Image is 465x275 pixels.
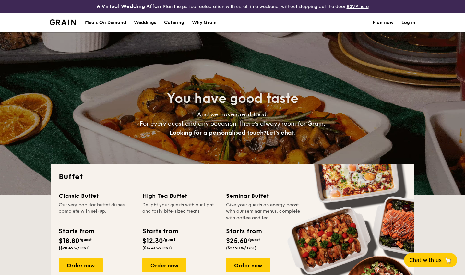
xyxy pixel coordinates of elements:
span: Chat with us [409,257,442,263]
div: Order now [142,258,186,272]
div: Plan the perfect celebration with us, all in a weekend, without stepping out the door. [77,3,387,10]
a: Weddings [130,13,160,32]
div: Starts from [142,226,178,236]
span: ($13.41 w/ GST) [142,246,172,250]
a: Meals On Demand [81,13,130,32]
div: Delight your guests with our light and tasty bite-sized treats. [142,202,218,221]
span: Let's chat. [266,129,296,136]
span: ($27.90 w/ GST) [226,246,256,250]
div: Meals On Demand [85,13,126,32]
div: Order now [59,258,103,272]
span: $18.80 [59,237,79,245]
a: Log in [401,13,415,32]
span: $25.60 [226,237,248,245]
div: Seminar Buffet [226,191,302,200]
button: Chat with us🦙 [404,253,457,267]
span: /guest [79,237,92,242]
span: Looking for a personalised touch? [170,129,266,136]
img: Grain [50,19,76,25]
div: Starts from [226,226,261,236]
a: Catering [160,13,188,32]
div: Give your guests an energy boost with our seminar menus, complete with coffee and tea. [226,202,302,221]
div: Weddings [134,13,156,32]
div: High Tea Buffet [142,191,218,200]
a: Why Grain [188,13,221,32]
div: Order now [226,258,270,272]
a: Plan now [373,13,394,32]
h1: Catering [164,13,184,32]
div: Classic Buffet [59,191,135,200]
div: Our very popular buffet dishes, complete with set-up. [59,202,135,221]
a: Logotype [50,19,76,25]
a: RSVP here [347,4,369,9]
span: /guest [163,237,175,242]
span: $12.30 [142,237,163,245]
span: You have good taste [167,91,298,106]
h2: Buffet [59,172,406,182]
h4: A Virtual Wedding Affair [97,3,162,10]
span: ($20.49 w/ GST) [59,246,90,250]
span: 🦙 [444,257,452,264]
div: Starts from [59,226,94,236]
span: /guest [248,237,260,242]
span: And we have great food. For every guest and any occasion, there’s always room for Grain. [140,111,325,136]
div: Why Grain [192,13,217,32]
